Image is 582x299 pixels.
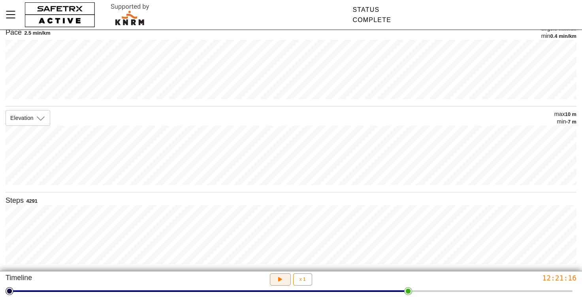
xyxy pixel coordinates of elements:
span: 0.4 min/km [550,33,576,39]
div: Status [352,6,391,13]
div: 12:21:16 [388,273,576,282]
img: RescueLogo.svg [102,2,158,28]
span: Elevation [10,114,34,121]
div: Timeline [6,273,194,286]
span: -7 m [566,119,576,125]
div: 4291 [26,198,37,205]
div: min [541,32,576,40]
div: min [554,118,576,125]
div: 2.5 min/km [24,30,50,37]
div: max [554,110,576,118]
div: Steps [6,196,24,205]
span: 10 m [565,111,576,117]
div: Pace [6,28,22,37]
span: x 1 [299,277,306,282]
button: x 1 [293,273,312,286]
div: Complete [352,17,391,24]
